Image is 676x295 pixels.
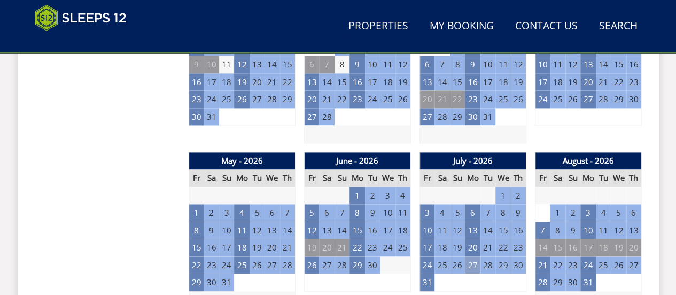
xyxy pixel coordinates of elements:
[495,187,510,205] td: 1
[565,256,580,274] td: 23
[535,152,641,170] th: August - 2026
[395,56,410,73] td: 12
[626,73,641,91] td: 23
[189,152,295,170] th: May - 2026
[29,37,142,47] iframe: Customer reviews powered by Trustpilot
[565,239,580,256] td: 16
[480,56,495,73] td: 10
[349,222,364,239] td: 15
[626,256,641,274] td: 27
[611,204,626,222] td: 5
[319,73,334,91] td: 14
[304,256,319,274] td: 26
[204,56,219,73] td: 10
[349,256,364,274] td: 29
[419,73,434,91] td: 13
[611,222,626,239] td: 12
[234,90,249,108] td: 26
[535,56,550,73] td: 10
[425,14,498,39] a: My Booking
[219,204,234,222] td: 3
[365,169,380,187] th: Tu
[434,73,449,91] td: 14
[550,169,565,187] th: Sa
[626,222,641,239] td: 13
[434,169,449,187] th: Sa
[550,239,565,256] td: 15
[280,73,295,91] td: 22
[189,222,204,239] td: 8
[595,14,642,39] a: Search
[395,187,410,205] td: 4
[434,239,449,256] td: 18
[465,239,480,256] td: 20
[580,256,595,274] td: 24
[319,239,334,256] td: 20
[550,90,565,108] td: 25
[335,56,349,73] td: 8
[219,256,234,274] td: 24
[189,90,204,108] td: 23
[365,222,380,239] td: 16
[565,56,580,73] td: 12
[511,256,526,274] td: 30
[434,108,449,126] td: 28
[335,222,349,239] td: 14
[204,256,219,274] td: 23
[434,204,449,222] td: 4
[189,274,204,291] td: 29
[280,56,295,73] td: 15
[234,204,249,222] td: 4
[395,204,410,222] td: 11
[265,239,279,256] td: 20
[304,169,319,187] th: Fr
[189,108,204,126] td: 30
[419,152,526,170] th: July - 2026
[319,90,334,108] td: 21
[511,239,526,256] td: 23
[596,73,611,91] td: 21
[265,204,279,222] td: 6
[335,90,349,108] td: 22
[419,274,434,291] td: 31
[596,204,611,222] td: 4
[265,169,279,187] th: We
[434,222,449,239] td: 11
[480,239,495,256] td: 21
[480,222,495,239] td: 14
[204,274,219,291] td: 30
[344,14,413,39] a: Properties
[535,169,550,187] th: Fr
[535,222,550,239] td: 7
[626,204,641,222] td: 6
[189,256,204,274] td: 22
[380,90,395,108] td: 25
[280,222,295,239] td: 14
[465,222,480,239] td: 13
[380,239,395,256] td: 24
[611,169,626,187] th: We
[596,239,611,256] td: 18
[535,90,550,108] td: 24
[550,256,565,274] td: 22
[580,222,595,239] td: 10
[434,56,449,73] td: 7
[495,90,510,108] td: 25
[511,222,526,239] td: 16
[365,56,380,73] td: 10
[450,204,465,222] td: 5
[419,204,434,222] td: 3
[626,169,641,187] th: Th
[365,239,380,256] td: 23
[250,169,265,187] th: Tu
[189,204,204,222] td: 1
[349,239,364,256] td: 22
[335,169,349,187] th: Su
[495,256,510,274] td: 29
[580,169,595,187] th: Mo
[189,239,204,256] td: 15
[495,169,510,187] th: We
[304,73,319,91] td: 13
[450,222,465,239] td: 12
[304,204,319,222] td: 5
